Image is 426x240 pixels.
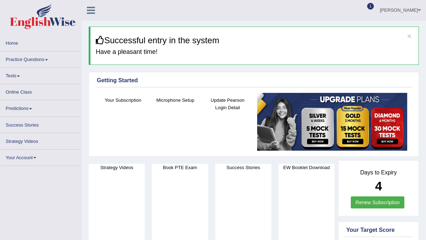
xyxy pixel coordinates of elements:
b: 4 [375,179,382,193]
div: Your Target Score [346,226,411,234]
h4: EW Booklet Download [278,164,334,171]
h4: Your Subscription [100,96,145,104]
button: × [407,32,411,40]
div: Getting Started [97,76,411,85]
a: Success Stories [0,117,81,131]
a: Strategy Videos [0,133,81,147]
h4: Days to Expiry [346,169,411,176]
h4: Book PTE Exam [152,164,208,171]
a: Renew Subscription [351,196,404,208]
a: Practice Questions [0,51,81,65]
img: small5.jpg [257,93,407,151]
h4: Have a pleasant time! [96,49,413,56]
a: Online Class [0,84,81,98]
h3: Successful entry in the system [96,36,413,45]
h4: Success Stories [215,164,271,171]
a: Tests [0,68,81,82]
span: 1 [367,3,374,10]
a: Predictions [0,100,81,114]
a: Home [0,35,81,49]
a: Your Account [0,150,81,163]
h4: Update Pearson Login Detail [205,96,250,111]
h4: Microphone Setup [153,96,198,104]
h4: Strategy Videos [89,164,145,171]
